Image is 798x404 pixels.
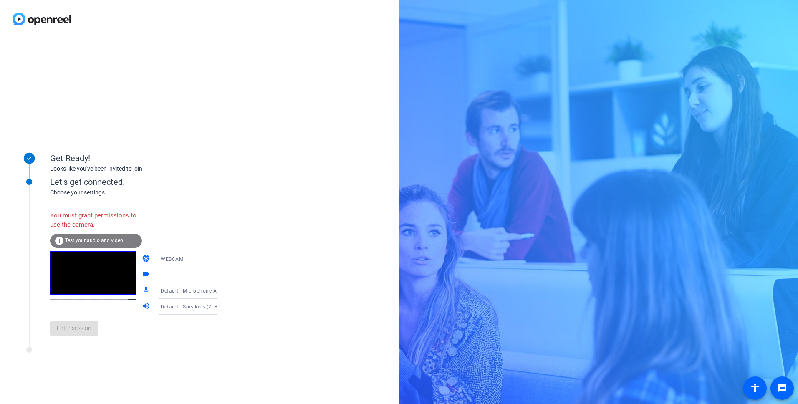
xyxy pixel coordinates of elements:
span: Default - Speakers (2- Realtek(R) Audio) [161,303,257,310]
mat-icon: accessibility [750,383,760,393]
mat-icon: volume_up [142,302,152,312]
mat-icon: videocam [142,270,152,280]
mat-icon: message [777,383,787,393]
mat-icon: info [54,236,64,246]
div: Choose your settings [50,188,234,197]
span: Default - Microphone Array (Intel® Smart Sound Technology (Intel® SST)) [161,287,340,294]
span: WEBCAM [161,256,183,262]
div: You must grant permissions to use the camera. [50,207,142,234]
mat-icon: mic_none [142,286,152,296]
div: Looks like you've been invited to join [50,164,217,173]
span: Test your audio and video [65,237,123,243]
div: Let's get connected. [50,176,234,188]
div: Get Ready! [50,152,217,164]
mat-icon: camera [142,254,152,264]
